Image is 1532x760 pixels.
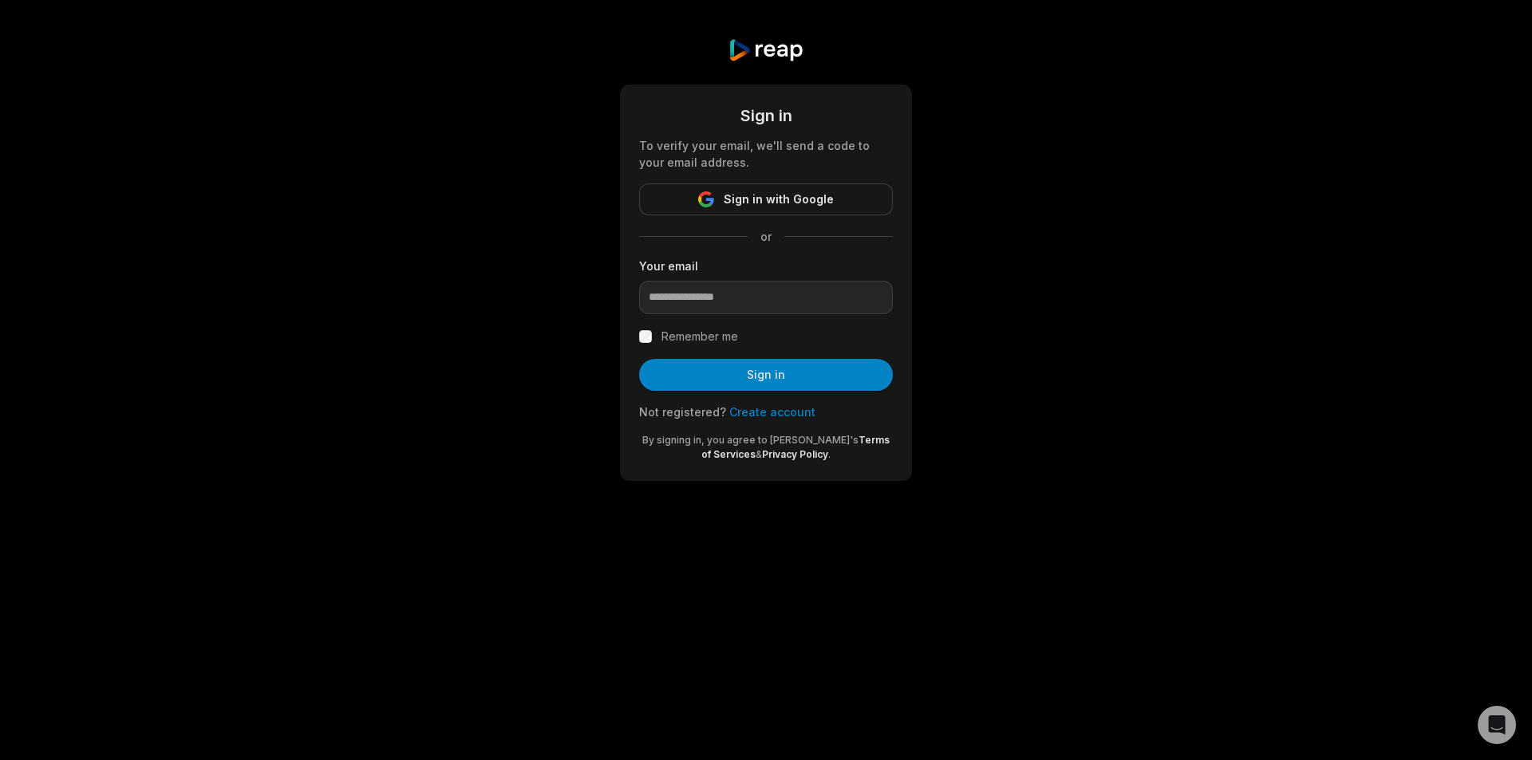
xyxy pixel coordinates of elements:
[639,104,893,128] div: Sign in
[661,327,738,346] label: Remember me
[642,434,859,446] span: By signing in, you agree to [PERSON_NAME]'s
[748,228,784,245] span: or
[724,190,834,209] span: Sign in with Google
[828,448,831,460] span: .
[639,359,893,391] button: Sign in
[639,258,893,274] label: Your email
[1478,706,1516,744] div: Open Intercom Messenger
[762,448,828,460] a: Privacy Policy
[639,405,726,419] span: Not registered?
[729,405,815,419] a: Create account
[701,434,890,460] a: Terms of Services
[639,137,893,171] div: To verify your email, we'll send a code to your email address.
[756,448,762,460] span: &
[639,183,893,215] button: Sign in with Google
